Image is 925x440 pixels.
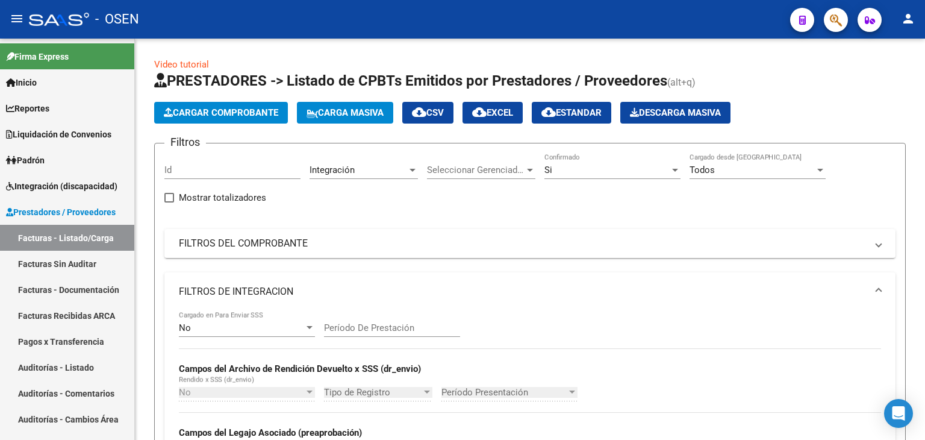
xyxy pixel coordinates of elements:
button: Descarga Masiva [620,102,730,124]
strong: Campos del Legajo Asociado (preaprobación) [179,427,362,438]
span: (alt+q) [667,77,696,88]
span: PRESTADORES -> Listado de CPBTs Emitidos por Prestadores / Proveedores [154,72,667,89]
span: Período Presentación [441,387,567,398]
span: Integración (discapacidad) [6,180,117,193]
h3: Filtros [164,134,206,151]
span: Reportes [6,102,49,115]
mat-icon: cloud_download [541,105,556,119]
span: Inicio [6,76,37,89]
mat-expansion-panel-header: FILTROS DEL COMPROBANTE [164,229,895,258]
mat-expansion-panel-header: FILTROS DE INTEGRACION [164,272,895,311]
span: Todos [690,165,715,175]
span: Cargar Comprobante [164,107,278,118]
span: Carga Masiva [307,107,384,118]
strong: Campos del Archivo de Rendición Devuelto x SSS (dr_envio) [179,363,421,374]
a: Video tutorial [154,59,209,70]
span: Integración [310,165,355,175]
mat-panel-title: FILTROS DE INTEGRACION [179,285,867,298]
app-download-masive: Descarga masiva de comprobantes (adjuntos) [620,102,730,124]
mat-icon: person [901,11,915,26]
mat-icon: menu [10,11,24,26]
button: Cargar Comprobante [154,102,288,124]
span: Seleccionar Gerenciador [427,165,525,175]
span: No [179,387,191,398]
button: Estandar [532,102,611,124]
button: CSV [402,102,453,124]
span: - OSEN [95,6,139,33]
span: No [179,322,191,333]
div: Open Intercom Messenger [884,399,913,428]
span: Padrón [6,154,45,167]
mat-icon: cloud_download [472,105,487,119]
span: Liquidación de Convenios [6,128,111,141]
span: Firma Express [6,50,69,63]
span: Prestadores / Proveedores [6,206,116,219]
button: EXCEL [462,102,523,124]
span: EXCEL [472,107,513,118]
button: Carga Masiva [297,102,393,124]
span: CSV [412,107,444,118]
span: Descarga Masiva [630,107,721,118]
span: Tipo de Registro [324,387,422,398]
mat-panel-title: FILTROS DEL COMPROBANTE [179,237,867,250]
span: Si [544,165,552,175]
span: Estandar [541,107,602,118]
span: Mostrar totalizadores [179,190,266,205]
mat-icon: cloud_download [412,105,426,119]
